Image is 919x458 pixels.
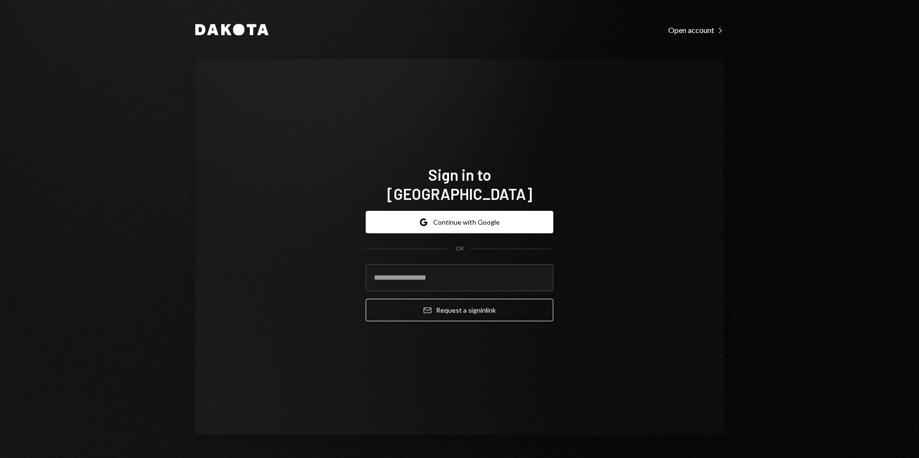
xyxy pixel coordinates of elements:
a: Open account [668,24,724,35]
div: OR [456,245,464,253]
div: Open account [668,25,724,35]
button: Continue with Google [366,211,553,233]
button: Request a signinlink [366,299,553,321]
h1: Sign in to [GEOGRAPHIC_DATA] [366,165,553,203]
